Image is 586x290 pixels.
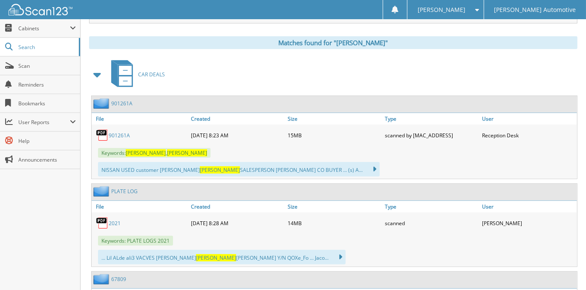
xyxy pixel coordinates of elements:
span: Cabinets [18,25,70,32]
img: folder2.png [93,98,111,109]
span: CAR DEALS [138,71,165,78]
span: [PERSON_NAME] [167,149,207,157]
img: PDF.png [96,129,109,142]
a: Size [286,113,383,125]
img: PDF.png [96,217,109,229]
a: User [480,201,577,212]
a: 901261A [109,132,130,139]
a: 2021 [109,220,121,227]
span: [PERSON_NAME] [418,7,465,12]
div: [DATE] 8:23 AM [189,127,286,144]
div: NISSAN USED customer [PERSON_NAME] SALESPERSON [PERSON_NAME] CO BUYER ... (s) A... [98,162,380,177]
span: Announcements [18,156,76,163]
span: Bookmarks [18,100,76,107]
span: Reminders [18,81,76,88]
div: [DATE] 8:28 AM [189,215,286,232]
div: scanned by [MAC_ADDRESS] [383,127,480,144]
a: Size [286,201,383,212]
img: folder2.png [93,186,111,197]
a: Type [383,201,480,212]
img: folder2.png [93,274,111,284]
div: [PERSON_NAME] [480,215,577,232]
div: Reception Desk [480,127,577,144]
div: ... Lil ALde ali3 VACVES [PERSON_NAME] [PERSON_NAME] Y/N QOXe_Fo ... Jaco... [98,250,346,264]
span: [PERSON_NAME] [200,166,240,174]
span: Scan [18,62,76,70]
span: User Reports [18,119,70,126]
span: Help [18,137,76,145]
a: CAR DEALS [106,58,165,91]
div: scanned [383,215,480,232]
span: [PERSON_NAME] [126,149,166,157]
span: Search [18,43,75,51]
div: 14MB [286,215,383,232]
a: User [480,113,577,125]
a: PLATE LOG [111,188,138,195]
div: Matches found for "[PERSON_NAME]" [89,36,577,49]
a: Created [189,201,286,212]
img: scan123-logo-white.svg [9,4,72,15]
span: [PERSON_NAME] [196,254,236,261]
iframe: Chat Widget [543,249,586,290]
span: Keywords: , [98,148,211,158]
a: 901261A [111,100,133,107]
span: Keywords: PLATE LOGS 2021 [98,236,173,246]
a: File [92,113,189,125]
a: Created [189,113,286,125]
a: Type [383,113,480,125]
a: File [92,201,189,212]
span: [PERSON_NAME] Automotive [494,7,576,12]
a: 67809 [111,275,126,283]
div: 15MB [286,127,383,144]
